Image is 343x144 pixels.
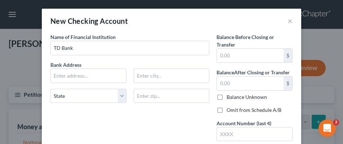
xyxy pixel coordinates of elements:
input: Enter address... [51,69,126,83]
label: Omit from Schedule A/B [227,106,281,114]
input: Enter zip... [134,89,210,103]
iframe: Intercom live chat [318,119,336,137]
button: × [288,17,293,25]
label: Balance [217,69,290,76]
input: Enter name... [51,41,209,55]
input: 0.00 [217,77,284,90]
span: 2 [333,119,339,125]
label: Balance Unknown [227,93,267,101]
div: New Checking Account [50,16,128,26]
div: $ [284,77,292,90]
span: After Closing or Transfer [234,69,290,75]
label: Account Number (last 4) [217,119,271,127]
label: Bank Address [47,61,213,69]
div: $ [284,49,292,62]
span: Name of Financial Institution [50,34,116,40]
input: 0.00 [217,49,284,62]
input: XXXX [217,127,292,141]
label: Balance Before Closing or Transfer [217,33,293,48]
input: Enter city... [134,69,209,83]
